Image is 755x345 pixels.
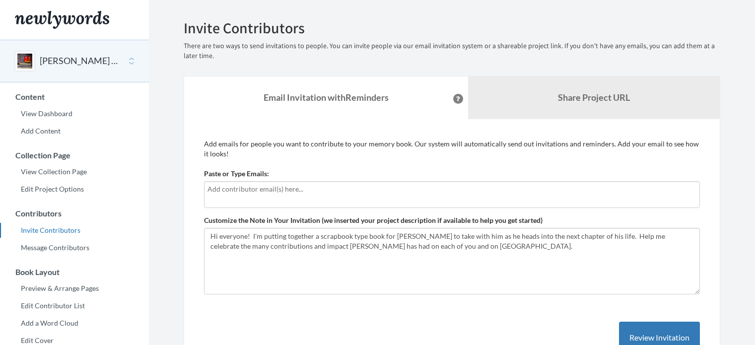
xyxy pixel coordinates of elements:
[0,209,149,218] h3: Contributors
[184,41,720,61] p: There are two ways to send invitations to people. You can invite people via our email invitation ...
[204,215,543,225] label: Customize the Note in Your Invitation (we inserted your project description if available to help ...
[264,92,389,103] strong: Email Invitation with Reminders
[15,11,109,29] img: Newlywords logo
[204,228,700,294] textarea: Hi everyone! I'm putting together a scrapbook type book for [PERSON_NAME] to take with him as he ...
[0,92,149,101] h3: Content
[40,55,120,68] button: [PERSON_NAME] Farewell
[184,20,720,36] h2: Invite Contributors
[207,184,696,195] input: Add contributor email(s) here...
[0,268,149,276] h3: Book Layout
[204,169,269,179] label: Paste or Type Emails:
[0,151,149,160] h3: Collection Page
[558,92,630,103] b: Share Project URL
[204,139,700,159] p: Add emails for people you want to contribute to your memory book. Our system will automatically s...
